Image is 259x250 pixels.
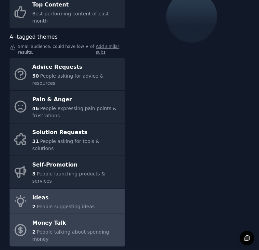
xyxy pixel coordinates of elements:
a: Solution Requests31People asking for tools & solutions [10,123,125,156]
span: 31 [32,139,39,144]
span: 46 [32,106,39,111]
div: Money Talk [32,218,121,229]
a: Pain & Anger46People expressing pain points & frustrations [10,91,125,123]
div: Pain & Anger [32,94,121,105]
div: Small audience, could have low # of results. [10,44,125,56]
a: Money Talk2People talking about spending money [10,214,125,247]
a: Ideas2People suggesting ideas [10,189,125,214]
span: People asking for tools & solutions [32,139,100,151]
span: AI-tagged themes [10,33,58,41]
a: Self-Promotion3People launching products & services [10,156,125,188]
span: People talking about spending money [32,229,109,242]
span: People launching products & services [32,171,105,184]
span: 50 [32,73,39,79]
div: Self-Promotion [32,160,121,171]
a: Add similar subs [96,44,125,56]
a: Advice Requests50People asking for advice & resources [10,58,125,91]
span: 3 [32,171,36,176]
span: 2 [32,229,36,235]
div: Ideas [32,192,95,203]
span: Best-performing content of past month [32,11,109,24]
span: People suggesting ideas [37,204,95,209]
span: 2 [32,204,36,209]
div: Advice Requests [32,62,121,73]
span: People expressing pain points & frustrations [32,106,117,118]
div: Solution Requests [32,127,121,138]
span: People asking for advice & resources [32,73,104,86]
